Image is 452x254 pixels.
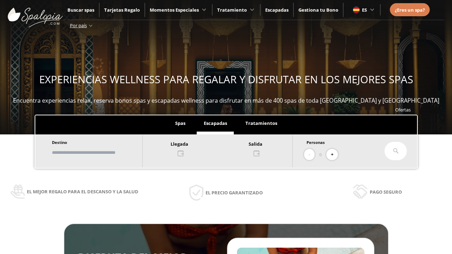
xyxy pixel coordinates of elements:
[39,72,413,86] span: EXPERIENCIAS WELLNESS PARA REGALAR Y DISFRUTAR EN LOS MEJORES SPAS
[319,151,322,158] span: 0
[395,107,411,113] a: Ofertas
[326,149,338,161] button: +
[175,120,185,126] span: Spas
[70,22,87,29] span: Por país
[204,120,227,126] span: Escapadas
[104,7,140,13] a: Tarjetas Regalo
[265,7,289,13] a: Escapadas
[307,140,325,145] span: Personas
[8,1,63,28] img: ImgLogoSpalopia.BvClDcEz.svg
[52,140,67,145] span: Destino
[13,97,439,104] span: Encuentra experiencias relax, reserva bonos spas y escapadas wellness para disfrutar en más de 40...
[298,7,338,13] a: Gestiona tu Bono
[245,120,277,126] span: Tratamientos
[27,188,138,195] span: El mejor regalo para el descanso y la salud
[395,6,425,14] a: ¿Eres un spa?
[370,188,402,196] span: Pago seguro
[304,149,315,161] button: -
[395,7,425,13] span: ¿Eres un spa?
[206,189,263,196] span: El precio garantizado
[67,7,94,13] a: Buscar spas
